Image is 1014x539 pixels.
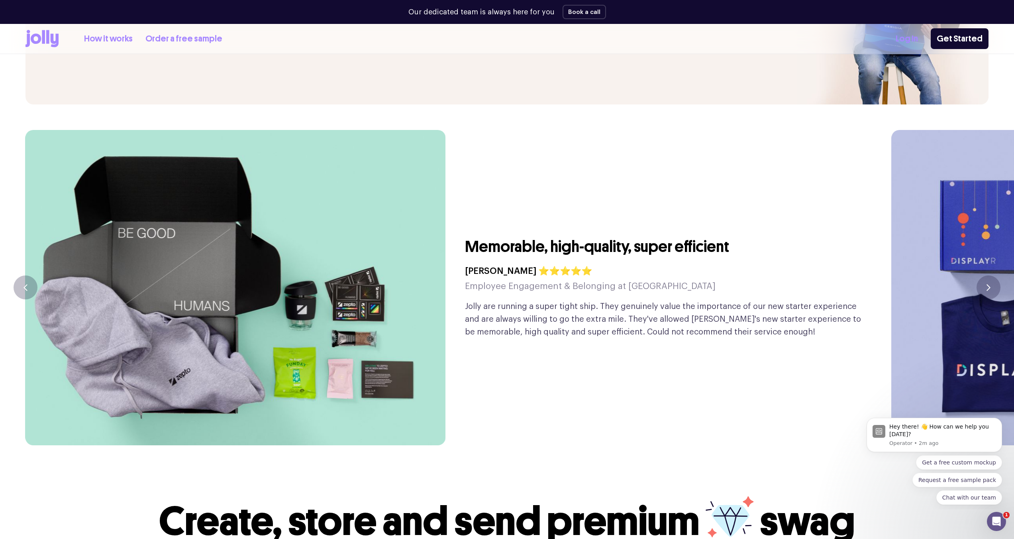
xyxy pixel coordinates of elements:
[465,300,866,338] p: Jolly are running a super tight ship. They genuinely value the importance of our new starter expe...
[465,279,716,294] h5: Employee Engagement & Belonging at [GEOGRAPHIC_DATA]
[465,264,716,279] h4: [PERSON_NAME] ⭐⭐⭐⭐⭐
[987,512,1006,531] iframe: Intercom live chat
[563,5,606,19] button: Book a call
[408,7,555,18] p: Our dedicated team is always here for you
[84,32,133,45] a: How it works
[145,32,222,45] a: Order a free sample
[465,236,729,257] h3: Memorable, high-quality, super efficient
[855,411,1014,509] iframe: Intercom notifications message
[896,32,918,45] a: Log In
[931,28,989,49] a: Get Started
[1003,512,1010,518] span: 1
